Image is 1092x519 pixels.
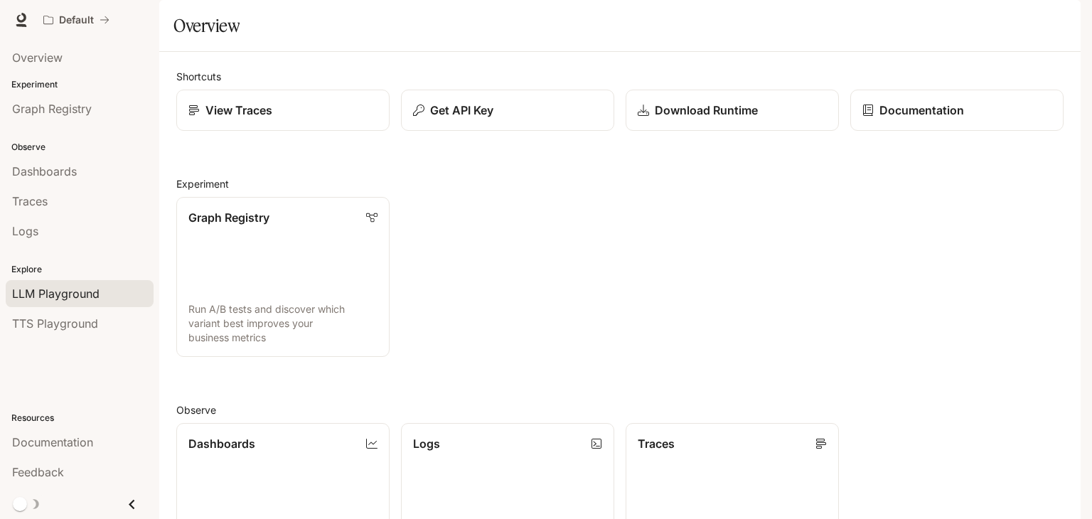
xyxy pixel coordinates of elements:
button: All workspaces [37,6,116,34]
a: View Traces [176,90,390,131]
p: Graph Registry [188,209,269,226]
p: Get API Key [430,102,493,119]
p: Run A/B tests and discover which variant best improves your business metrics [188,302,378,345]
button: Get API Key [401,90,614,131]
a: Graph RegistryRun A/B tests and discover which variant best improves your business metrics [176,197,390,357]
p: Download Runtime [655,102,758,119]
p: Dashboards [188,435,255,452]
p: Traces [638,435,675,452]
h2: Experiment [176,176,1064,191]
p: View Traces [205,102,272,119]
p: Logs [413,435,440,452]
h2: Observe [176,402,1064,417]
h1: Overview [173,11,240,40]
h2: Shortcuts [176,69,1064,84]
a: Download Runtime [626,90,839,131]
p: Default [59,14,94,26]
a: Documentation [850,90,1064,131]
p: Documentation [879,102,964,119]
